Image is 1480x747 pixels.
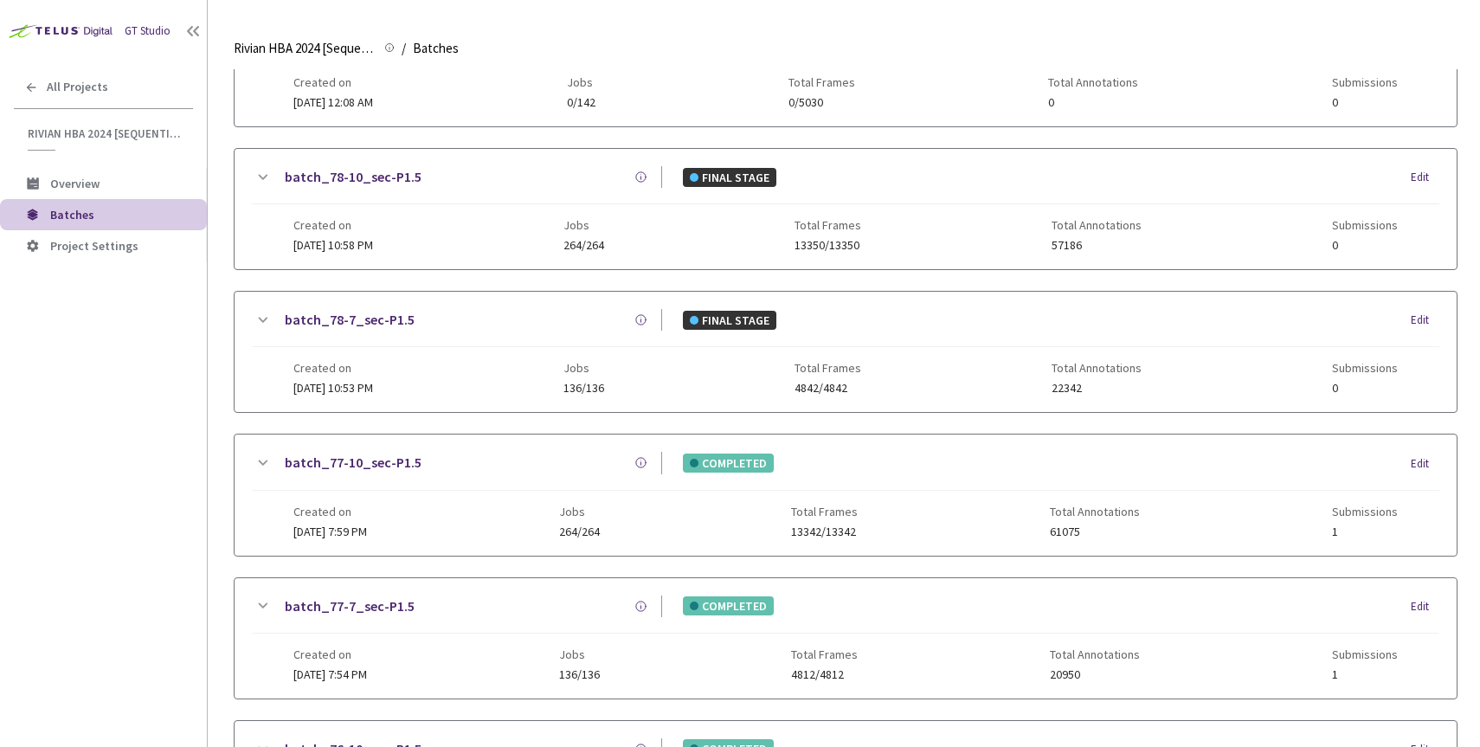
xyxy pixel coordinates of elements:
span: Jobs [563,361,604,375]
span: 136/136 [559,668,600,681]
span: [DATE] 12:08 AM [293,94,373,110]
span: Submissions [1332,75,1398,89]
div: batch_78-7_sec-P1.5FINAL STAGEEditCreated on[DATE] 10:53 PMJobs136/136Total Frames4842/4842Total ... [235,292,1457,412]
span: Batches [413,38,459,59]
div: Edit [1411,312,1439,329]
span: 61075 [1050,525,1140,538]
div: Edit [1411,169,1439,186]
span: 0 [1332,382,1398,395]
span: 4812/4812 [791,668,858,681]
span: Jobs [559,505,600,518]
div: COMPLETED [683,596,774,615]
span: Total Annotations [1052,361,1142,375]
span: Submissions [1332,218,1398,232]
span: All Projects [47,80,108,94]
span: 22342 [1052,382,1142,395]
span: [DATE] 10:53 PM [293,380,373,396]
span: 1 [1332,668,1398,681]
span: Project Settings [50,238,138,254]
span: Submissions [1332,647,1398,661]
div: batch_78-10_sec-P1.5FINAL STAGEEditCreated on[DATE] 10:58 PMJobs264/264Total Frames13350/13350Tot... [235,149,1457,269]
span: Total Frames [795,218,861,232]
span: 0/5030 [788,96,855,109]
span: Total Annotations [1050,647,1140,661]
span: Created on [293,75,373,89]
span: Jobs [563,218,604,232]
span: Total Annotations [1050,505,1140,518]
span: [DATE] 7:59 PM [293,524,367,539]
span: 0 [1332,96,1398,109]
a: batch_78-7_sec-P1.5 [285,309,415,331]
span: 264/264 [563,239,604,252]
span: [DATE] 7:54 PM [293,667,367,682]
div: Edit [1411,455,1439,473]
a: batch_78-10_sec-P1.5 [285,166,421,188]
span: Created on [293,505,367,518]
span: Total Annotations [1048,75,1138,89]
span: Total Frames [788,75,855,89]
span: 20950 [1050,668,1140,681]
span: 0 [1332,239,1398,252]
span: 1 [1332,525,1398,538]
span: Rivian HBA 2024 [Sequential] [234,38,374,59]
span: [DATE] 10:58 PM [293,237,373,253]
span: Total Frames [795,361,861,375]
a: batch_77-10_sec-P1.5 [285,452,421,473]
span: 0/142 [567,96,595,109]
span: 264/264 [559,525,600,538]
span: 13342/13342 [791,525,858,538]
span: Created on [293,361,373,375]
a: batch_77-7_sec-P1.5 [285,596,415,617]
span: Overview [50,176,100,191]
span: 4842/4842 [795,382,861,395]
div: FINAL STAGE [683,168,776,187]
span: Submissions [1332,505,1398,518]
div: Edit [1411,598,1439,615]
div: batch_77-7_sec-P1.5COMPLETEDEditCreated on[DATE] 7:54 PMJobs136/136Total Frames4812/4812Total Ann... [235,578,1457,699]
span: Jobs [559,647,600,661]
span: Total Frames [791,647,858,661]
span: Created on [293,218,373,232]
span: 0 [1048,96,1138,109]
span: Submissions [1332,361,1398,375]
span: Total Frames [791,505,858,518]
span: 13350/13350 [795,239,861,252]
span: Total Annotations [1052,218,1142,232]
div: FINAL STAGE [683,311,776,330]
span: Created on [293,647,367,661]
div: COMPLETED [683,454,774,473]
span: Jobs [567,75,595,89]
div: batch_77-10_sec-P1.5COMPLETEDEditCreated on[DATE] 7:59 PMJobs264/264Total Frames13342/13342Total ... [235,435,1457,555]
li: / [402,38,406,59]
span: 136/136 [563,382,604,395]
span: Rivian HBA 2024 [Sequential] [28,126,183,141]
span: Batches [50,207,94,222]
span: 57186 [1052,239,1142,252]
div: GT Studio [125,23,171,40]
